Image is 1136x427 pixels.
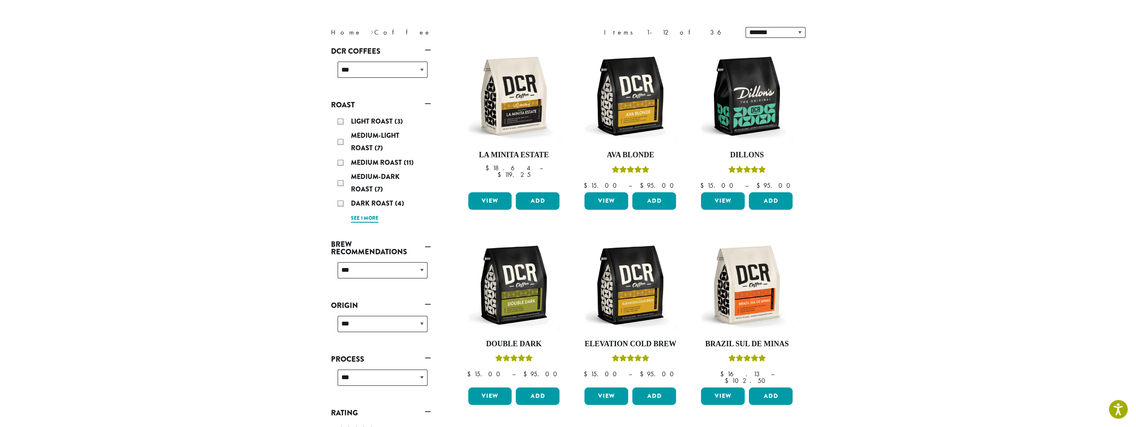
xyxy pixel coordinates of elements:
[728,165,766,177] div: Rated 5.00 out of 5
[331,406,431,420] a: Rating
[699,237,795,333] img: DCR-12oz-Brazil-Sul-De-Minas-Stock-scaled.png
[523,370,530,378] span: $
[584,387,628,405] a: View
[331,259,431,288] div: Brew Recommendations
[395,117,403,126] span: (3)
[632,192,676,210] button: Add
[771,370,774,378] span: –
[466,237,562,333] img: DCR-12oz-Double-Dark-Stock-scaled.png
[582,151,678,160] h4: Ava Blonde
[756,181,763,190] span: $
[583,370,590,378] span: $
[331,237,431,259] a: Brew Recommendations
[701,387,745,405] a: View
[331,98,431,112] a: Roast
[745,181,748,190] span: –
[331,27,556,37] nav: Breadcrumb
[639,370,646,378] span: $
[351,172,400,194] span: Medium-Dark Roast
[375,143,383,153] span: (7)
[466,237,562,385] a: Double DarkRated 4.50 out of 5
[699,151,795,160] h4: Dillons
[516,387,559,405] button: Add
[467,370,474,378] span: $
[583,370,620,378] bdi: 15.00
[375,184,383,194] span: (7)
[495,353,532,366] div: Rated 4.50 out of 5
[700,181,737,190] bdi: 15.00
[699,48,795,189] a: DillonsRated 5.00 out of 5
[370,25,373,37] span: ›
[699,237,795,385] a: Brazil Sul De MinasRated 5.00 out of 5
[639,370,677,378] bdi: 95.00
[582,340,678,349] h4: Elevation Cold Brew
[466,340,562,349] h4: Double Dark
[584,192,628,210] a: View
[639,181,677,190] bdi: 95.00
[351,214,378,223] a: See 1 more
[351,158,404,167] span: Medium Roast
[512,370,515,378] span: –
[331,58,431,88] div: DCR Coffees
[466,151,562,160] h4: La Minita Estate
[497,170,530,179] bdi: 119.25
[539,164,542,172] span: –
[351,117,395,126] span: Light Roast
[351,199,395,208] span: Dark Roast
[523,370,561,378] bdi: 95.00
[699,340,795,349] h4: Brazil Sul De Minas
[720,370,727,378] span: $
[749,387,793,405] button: Add
[699,48,795,144] img: DCR-12oz-Dillons-Stock-scaled.png
[612,353,649,366] div: Rated 5.00 out of 5
[331,352,431,366] a: Process
[749,192,793,210] button: Add
[485,164,492,172] span: $
[404,158,414,167] span: (11)
[632,387,676,405] button: Add
[468,387,512,405] a: View
[701,192,745,210] a: View
[583,181,590,190] span: $
[331,366,431,396] div: Process
[628,181,631,190] span: –
[485,164,531,172] bdi: 18.64
[468,192,512,210] a: View
[604,27,733,37] div: Items 1-12 of 36
[583,181,620,190] bdi: 15.00
[331,112,431,227] div: Roast
[728,353,766,366] div: Rated 5.00 out of 5
[582,48,678,144] img: DCR-12oz-Ava-Blonde-Stock-scaled.png
[497,170,504,179] span: $
[756,181,794,190] bdi: 95.00
[628,370,631,378] span: –
[466,48,562,144] img: DCR-12oz-La-Minita-Estate-Stock-scaled.png
[639,181,646,190] span: $
[331,28,362,37] a: Home
[466,48,562,189] a: La Minita Estate
[331,298,431,313] a: Origin
[582,237,678,333] img: DCR-12oz-Elevation-Cold-Brew-Stock-scaled.png
[612,165,649,177] div: Rated 5.00 out of 5
[725,376,769,385] bdi: 102.50
[331,44,431,58] a: DCR Coffees
[351,131,399,153] span: Medium-Light Roast
[700,181,707,190] span: $
[720,370,763,378] bdi: 16.13
[331,313,431,342] div: Origin
[467,370,504,378] bdi: 15.00
[725,376,732,385] span: $
[582,237,678,385] a: Elevation Cold BrewRated 5.00 out of 5
[582,48,678,189] a: Ava BlondeRated 5.00 out of 5
[516,192,559,210] button: Add
[395,199,404,208] span: (4)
